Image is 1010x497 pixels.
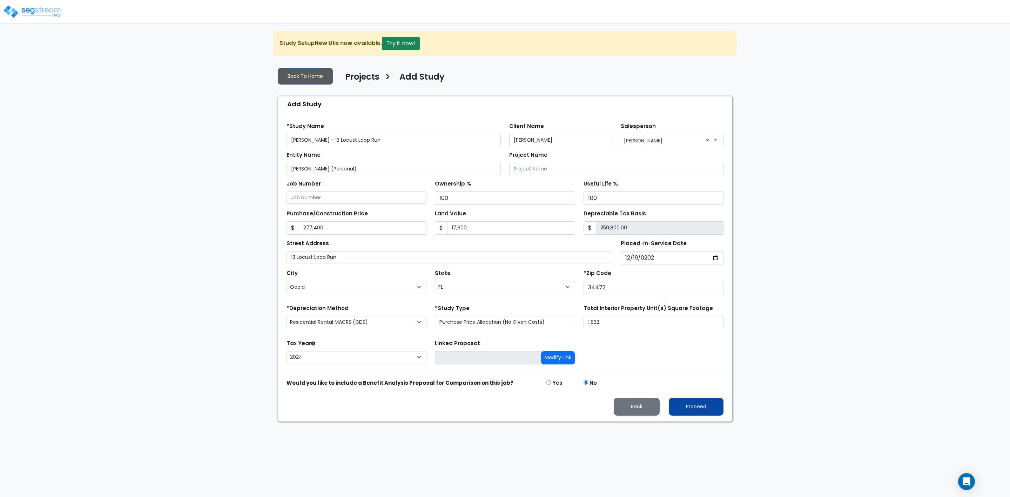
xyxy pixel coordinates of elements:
[584,210,646,218] label: Depreciable Tax Basis
[382,37,420,50] button: Try it now!
[584,180,618,188] label: Useful Life %
[287,304,349,313] label: *Depreciation Method
[435,192,575,205] input: Ownership %
[552,379,563,387] label: Yes
[287,251,612,263] input: Street Address
[435,221,447,235] span: $
[706,135,709,145] span: ×
[282,96,732,112] div: Add Study
[621,122,656,130] label: Salesperson
[435,269,451,277] label: State
[509,163,723,175] input: Project Name
[509,134,612,146] input: Client Name
[278,68,333,85] a: Back To Home
[287,210,368,218] label: Purchase/Construction Price
[584,304,713,313] label: Total Interior Property Unit(s) Square Footage
[541,351,575,364] button: Modify Link
[509,151,547,159] label: Project Name
[447,221,575,235] input: Land Value
[287,163,501,175] input: Entity Name
[509,122,544,130] label: Client Name
[669,398,723,416] button: Proceed
[287,122,324,130] label: *Study Name
[299,221,426,235] input: Purchase or Construction Price
[958,473,975,490] div: Open Intercom Messenger
[584,269,611,277] label: *Zip Code
[315,39,334,47] strong: New UI
[435,304,470,313] label: *Study Type
[435,180,471,188] label: Ownership %
[614,398,660,416] button: Back
[435,340,480,348] label: Linked Proposal:
[584,192,723,205] input: Useful Life %
[385,71,391,85] h3: >
[274,31,736,56] div: Study Setup is now available.
[621,134,723,146] span: Nico Suazo
[340,72,379,87] a: Projects
[287,180,321,188] label: Job Number
[590,379,597,387] label: No
[584,221,596,235] span: $
[621,134,724,146] span: Nico Suazo
[435,210,466,218] label: Land Value
[394,72,445,87] a: Add Study
[608,402,665,410] a: Back
[287,134,501,146] input: Study Name
[584,281,723,294] input: Zip Code
[287,269,298,277] label: City
[287,379,513,387] strong: Would you like to include a Benefit Analysis Proposal for Comparison on this job?
[345,72,379,84] h4: Projects
[287,221,299,235] span: $
[621,240,687,248] label: Placed-In-Service Date
[287,192,426,204] input: Job Number
[3,5,62,19] img: logo_pro_r.png
[596,221,723,235] input: 0.00
[287,151,321,159] label: Entity Name
[584,316,723,328] input: total square foot
[399,72,445,84] h4: Add Study
[287,340,315,348] label: Tax Year
[287,240,329,248] label: Street Address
